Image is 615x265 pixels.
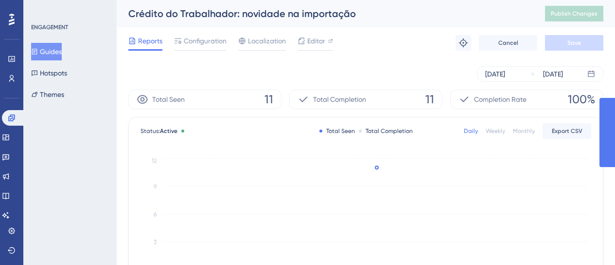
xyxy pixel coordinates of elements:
[31,64,67,82] button: Hotspots
[552,127,582,135] span: Export CSV
[485,68,505,80] div: [DATE]
[425,92,434,107] span: 11
[513,127,535,135] div: Monthly
[248,35,286,47] span: Localization
[141,127,177,135] span: Status:
[464,127,478,135] div: Daily
[574,227,603,256] iframe: UserGuiding AI Assistant Launcher
[543,68,563,80] div: [DATE]
[152,157,157,164] tspan: 12
[486,127,505,135] div: Weekly
[154,211,157,218] tspan: 6
[154,239,157,246] tspan: 3
[31,23,68,31] div: ENGAGEMENT
[31,86,64,103] button: Themes
[184,35,227,47] span: Configuration
[567,39,581,47] span: Save
[152,94,185,105] span: Total Seen
[128,7,521,20] div: Crédito do Trabalhador: novidade na importação
[313,94,366,105] span: Total Completion
[359,127,413,135] div: Total Completion
[154,183,157,190] tspan: 9
[568,92,595,107] span: 100%
[138,35,162,47] span: Reports
[264,92,273,107] span: 11
[160,128,177,134] span: Active
[479,35,537,51] button: Cancel
[319,127,355,135] div: Total Seen
[307,35,325,47] span: Editor
[545,35,603,51] button: Save
[498,39,518,47] span: Cancel
[31,43,62,60] button: Guides
[543,123,591,139] button: Export CSV
[551,10,597,18] span: Publish Changes
[545,6,603,21] button: Publish Changes
[474,94,527,105] span: Completion Rate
